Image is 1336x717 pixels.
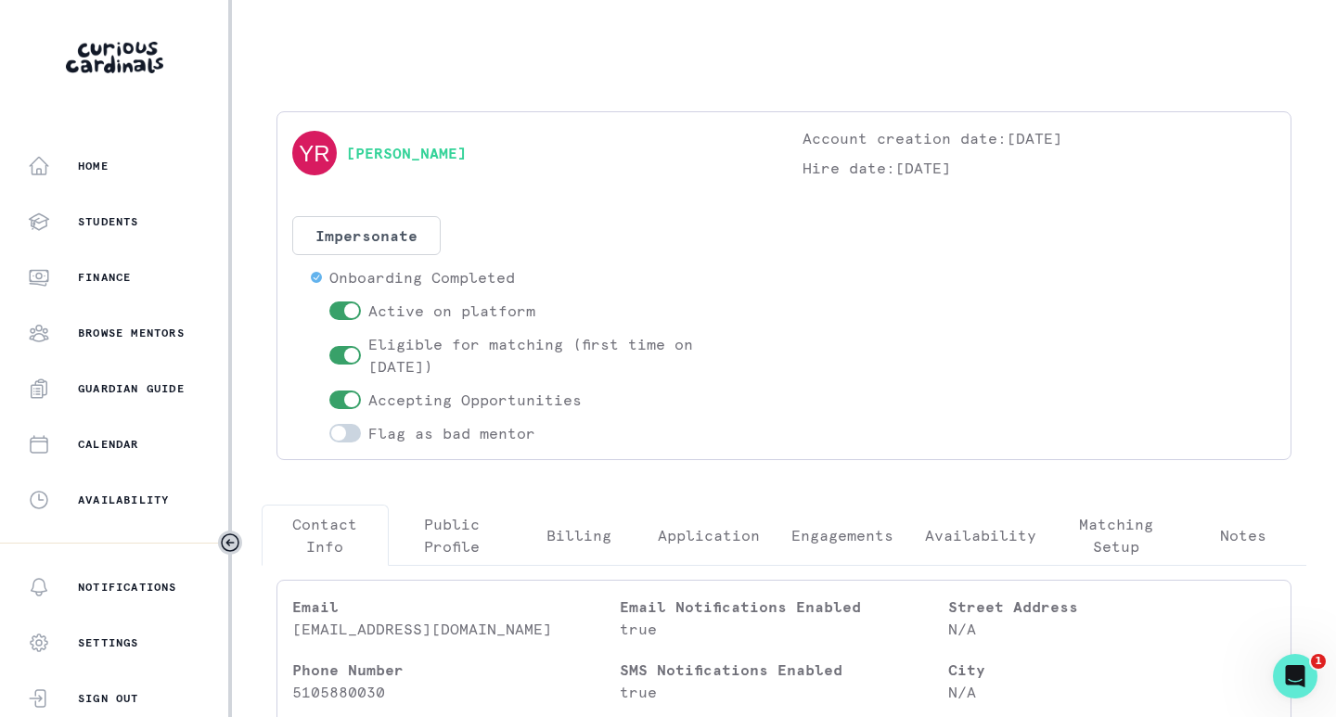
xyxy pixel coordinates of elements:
[368,333,765,378] p: Eligible for matching (first time on [DATE])
[405,513,500,557] p: Public Profile
[803,157,1276,179] p: Hire date: [DATE]
[292,681,620,703] p: 5105880030
[78,381,185,396] p: Guardian Guide
[66,42,163,73] img: Curious Cardinals Logo
[658,524,760,546] p: Application
[329,266,515,288] p: Onboarding Completed
[1068,513,1163,557] p: Matching Setup
[78,326,185,340] p: Browse Mentors
[1273,654,1317,698] iframe: Intercom live chat
[368,389,582,411] p: Accepting Opportunities
[948,595,1276,618] p: Street Address
[620,618,947,640] p: true
[78,214,139,229] p: Students
[803,127,1276,149] p: Account creation date: [DATE]
[948,681,1276,703] p: N/A
[948,618,1276,640] p: N/A
[620,595,947,618] p: Email Notifications Enabled
[78,270,131,285] p: Finance
[277,513,373,557] p: Contact Info
[620,681,947,703] p: true
[791,524,893,546] p: Engagements
[292,659,620,681] p: Phone Number
[292,595,620,618] p: Email
[78,635,139,650] p: Settings
[78,493,169,507] p: Availability
[368,422,535,444] p: Flag as bad mentor
[78,159,109,173] p: Home
[546,524,611,546] p: Billing
[948,659,1276,681] p: City
[292,131,337,175] img: svg
[78,580,177,595] p: Notifications
[292,618,620,640] p: [EMAIL_ADDRESS][DOMAIN_NAME]
[620,659,947,681] p: SMS Notifications Enabled
[1220,524,1266,546] p: Notes
[368,300,535,322] p: Active on platform
[78,437,139,452] p: Calendar
[78,691,139,706] p: Sign Out
[292,216,441,255] button: Impersonate
[925,524,1036,546] p: Availability
[1311,654,1326,669] span: 1
[346,142,467,164] a: [PERSON_NAME]
[218,531,242,555] button: Toggle sidebar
